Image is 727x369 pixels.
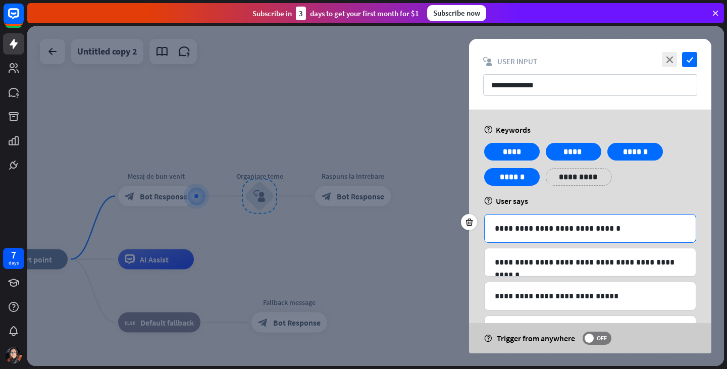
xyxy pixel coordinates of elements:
[9,259,19,267] div: days
[3,248,24,269] a: 7 days
[484,197,493,205] i: help
[682,52,697,67] i: check
[427,5,486,21] div: Subscribe now
[484,126,493,134] i: help
[662,52,677,67] i: close
[497,333,575,343] span: Trigger from anywhere
[252,7,419,20] div: Subscribe in days to get your first month for $1
[484,125,696,135] div: Keywords
[8,4,38,34] button: Open LiveChat chat widget
[11,250,16,259] div: 7
[497,57,537,66] span: User Input
[594,334,609,342] span: OFF
[483,57,492,66] i: block_user_input
[296,7,306,20] div: 3
[484,335,492,342] i: help
[484,196,696,206] div: User says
